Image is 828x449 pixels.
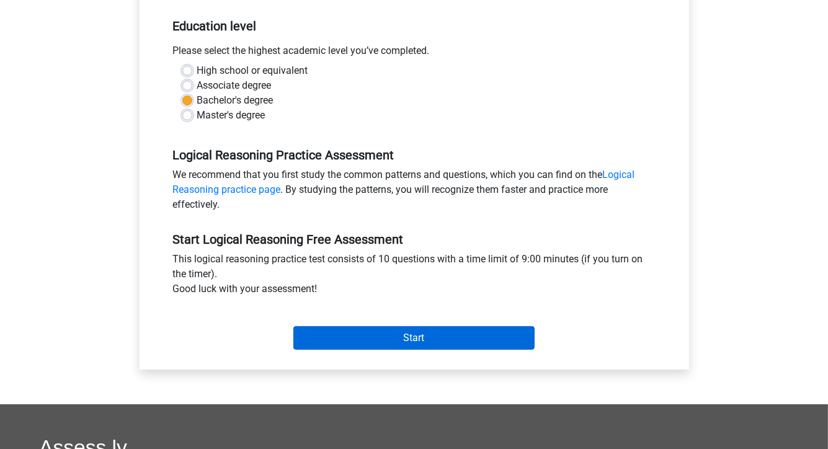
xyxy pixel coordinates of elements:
[164,43,665,63] div: Please select the highest academic level you’ve completed.
[164,252,665,301] div: This logical reasoning practice test consists of 10 questions with a time limit of 9:00 minutes (...
[173,232,656,247] h5: Start Logical Reasoning Free Assessment
[293,326,535,350] input: Start
[173,148,656,162] h5: Logical Reasoning Practice Assessment
[197,108,265,123] label: Master's degree
[197,93,274,108] label: Bachelor's degree
[197,78,272,93] label: Associate degree
[173,14,656,38] h5: Education level
[197,63,308,78] label: High school or equivalent
[164,167,665,217] div: We recommend that you first study the common patterns and questions, which you can find on the . ...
